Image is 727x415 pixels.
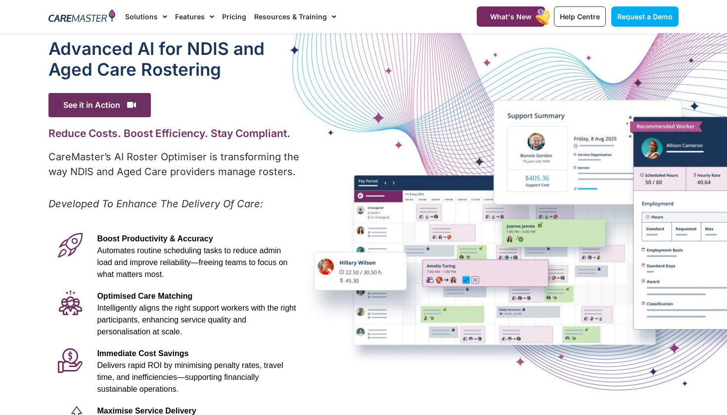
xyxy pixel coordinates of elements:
[97,234,213,243] span: Boost Productivity & Accuracy
[554,6,606,27] a: Help Centre
[48,93,151,117] span: See it in Action
[97,304,296,336] span: Intelligently aligns the right support workers with the right participants, enhancing service qua...
[97,292,192,300] span: Optimised Care Matching
[490,12,532,21] span: What's New
[97,246,287,278] span: Automates routine scheduling tasks to reduce admin load and improve reliability—freeing teams to ...
[48,198,263,210] em: Developed To Enhance The Delivery Of Care:
[97,361,283,393] span: Delivers rapid ROI by minimising penalty rates, travel time, and inefficiencies—supporting financ...
[477,6,545,27] a: What's New
[97,349,188,358] span: Immediate Cost Savings
[617,12,673,21] span: Request a Demo
[611,6,679,27] a: Request a Demo
[48,149,301,179] p: CareMaster’s AI Roster Optimiser is transforming the way NDIS and Aged Care providers manage rost...
[48,9,115,24] img: CareMaster Logo
[97,407,196,415] span: Maximise Service Delivery
[48,127,301,139] h2: Reduce Costs. Boost Efficiency. Stay Compliant.
[48,38,301,80] h1: Advanced Al for NDIS and Aged Care Rostering
[560,12,600,21] span: Help Centre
